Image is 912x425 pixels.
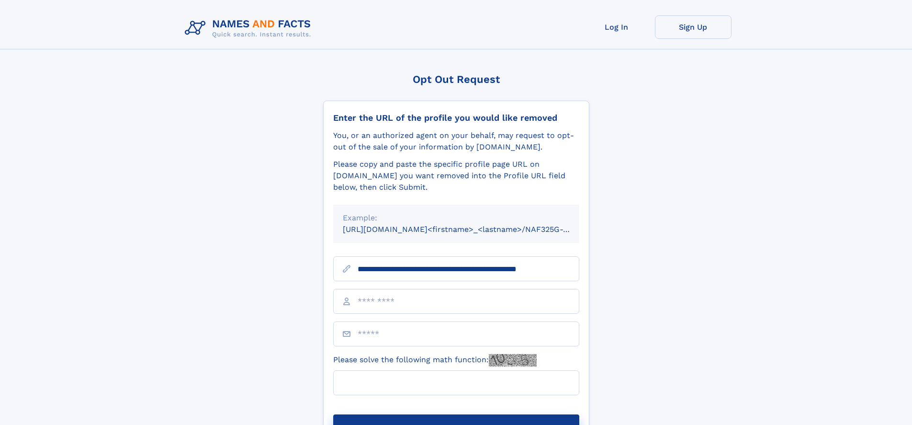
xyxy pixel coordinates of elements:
a: Log In [578,15,655,39]
img: Logo Names and Facts [181,15,319,41]
div: Opt Out Request [323,73,589,85]
div: Please copy and paste the specific profile page URL on [DOMAIN_NAME] you want removed into the Pr... [333,159,579,193]
div: You, or an authorized agent on your behalf, may request to opt-out of the sale of your informatio... [333,130,579,153]
label: Please solve the following math function: [333,354,537,367]
small: [URL][DOMAIN_NAME]<firstname>_<lastname>/NAF325G-xxxxxxxx [343,225,597,234]
a: Sign Up [655,15,732,39]
div: Enter the URL of the profile you would like removed [333,113,579,123]
div: Example: [343,212,570,224]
